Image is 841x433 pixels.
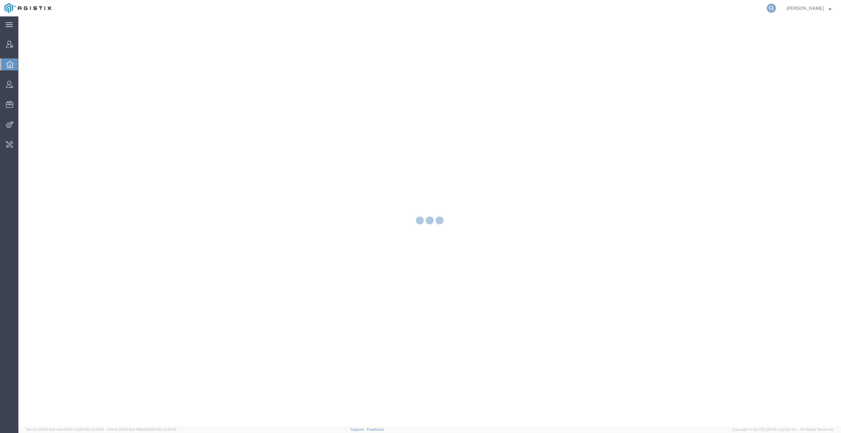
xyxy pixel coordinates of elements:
a: Support [351,427,367,431]
span: [DATE] 10:06:13 [151,427,176,431]
span: Copyright © [DATE]-[DATE] Agistix Inc., All Rights Reserved [732,427,833,432]
span: [DATE] 10:10:00 [79,427,104,431]
span: Server: 2025.18.0-a0edd1917ac [26,427,104,431]
a: Feedback [367,427,384,431]
span: Daria Moshkova [786,5,824,12]
span: Client: 2025.18.0-198a450 [107,427,176,431]
button: [PERSON_NAME] [786,4,832,12]
img: logo [5,3,51,13]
